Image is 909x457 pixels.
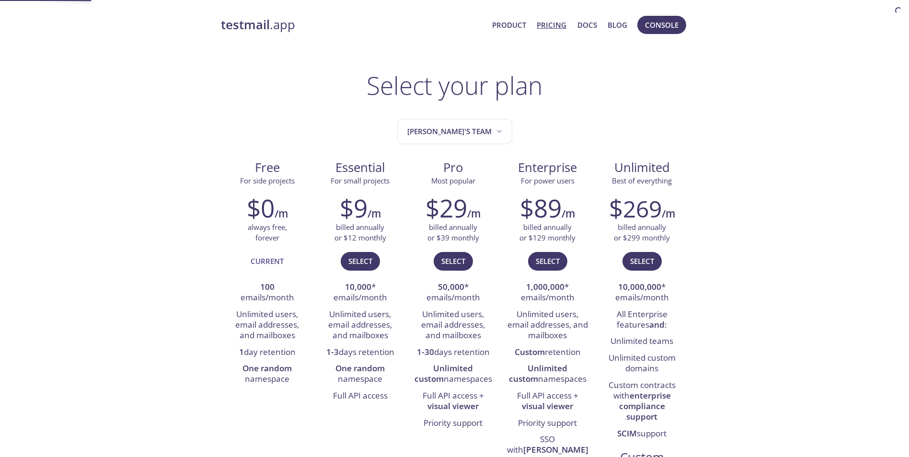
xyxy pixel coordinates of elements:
strong: 100 [260,281,275,292]
h1: Select your plan [367,71,542,100]
p: always free, forever [248,222,287,243]
li: namespaces [507,361,588,388]
strong: One random [242,363,292,374]
strong: 1-30 [417,346,434,357]
p: billed annually or $299 monthly [614,222,670,243]
span: Select [536,255,560,267]
li: Priority support [507,415,588,432]
strong: visual viewer [427,400,479,411]
li: Unlimited users, email addresses, and mailboxes [321,307,400,344]
strong: Unlimited custom [414,363,473,384]
strong: testmail [221,16,270,33]
h6: /m [562,206,575,222]
li: namespace [228,361,307,388]
li: Full API access [321,388,400,404]
a: Product [492,19,526,31]
span: Select [348,255,372,267]
strong: 10,000,000 [618,281,661,292]
span: For small projects [331,176,390,185]
p: billed annually or $12 monthly [334,222,386,243]
li: * emails/month [603,279,681,307]
h6: /m [368,206,381,222]
li: support [603,426,681,442]
li: Unlimited users, email addresses, and mailboxes [228,307,307,344]
span: Select [441,255,465,267]
strong: Unlimited custom [509,363,568,384]
strong: visual viewer [522,400,573,411]
span: For side projects [240,176,295,185]
h2: $0 [247,194,275,222]
span: Pro [414,160,492,176]
li: namespace [321,361,400,388]
h2: $29 [426,194,467,222]
h2: $ [609,194,662,222]
li: retention [507,344,588,361]
strong: enterprise compliance support [619,390,671,423]
span: For power users [521,176,575,185]
span: Enterprise [507,160,588,176]
strong: SCIM [617,428,637,439]
span: Most popular [431,176,475,185]
a: Blog [608,19,627,31]
li: Unlimited users, email addresses, and mailboxes [507,307,588,344]
li: * emails/month [321,279,400,307]
li: Full API access + [414,388,493,415]
button: Select [622,252,662,270]
li: Custom contracts with [603,377,681,426]
h6: /m [275,206,288,222]
p: billed annually or $129 monthly [519,222,575,243]
li: Full API access + [507,388,588,415]
strong: One random [335,363,385,374]
span: 269 [623,193,662,224]
strong: and [649,319,665,330]
strong: 10,000 [345,281,371,292]
span: Unlimited [614,159,670,176]
button: Select [434,252,473,270]
span: Select [630,255,654,267]
strong: Custom [515,346,545,357]
h6: /m [467,206,481,222]
h2: $9 [340,194,368,222]
strong: 50,000 [438,281,464,292]
button: Select [528,252,567,270]
span: [PERSON_NAME]'s team [407,125,504,138]
strong: 1-3 [326,346,339,357]
p: billed annually or $39 monthly [427,222,479,243]
li: All Enterprise features : [603,307,681,334]
button: Select [341,252,380,270]
li: days retention [414,344,493,361]
li: days retention [321,344,400,361]
li: namespaces [414,361,493,388]
span: Essential [322,160,399,176]
strong: 1 [239,346,244,357]
button: Console [637,16,686,34]
li: Unlimited custom domains [603,350,681,377]
li: Unlimited teams [603,333,681,350]
li: Unlimited users, email addresses, and mailboxes [414,307,493,344]
li: * emails/month [507,279,588,307]
h2: $89 [520,194,562,222]
button: Josh's team [397,119,512,144]
span: Best of everything [612,176,672,185]
li: day retention [228,344,307,361]
span: Console [645,19,679,31]
h6: /m [662,206,675,222]
span: Free [229,160,306,176]
li: * emails/month [414,279,493,307]
a: Docs [577,19,597,31]
li: emails/month [228,279,307,307]
strong: 1,000,000 [526,281,564,292]
li: Priority support [414,415,493,432]
a: Pricing [537,19,566,31]
a: testmail.app [221,17,485,33]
